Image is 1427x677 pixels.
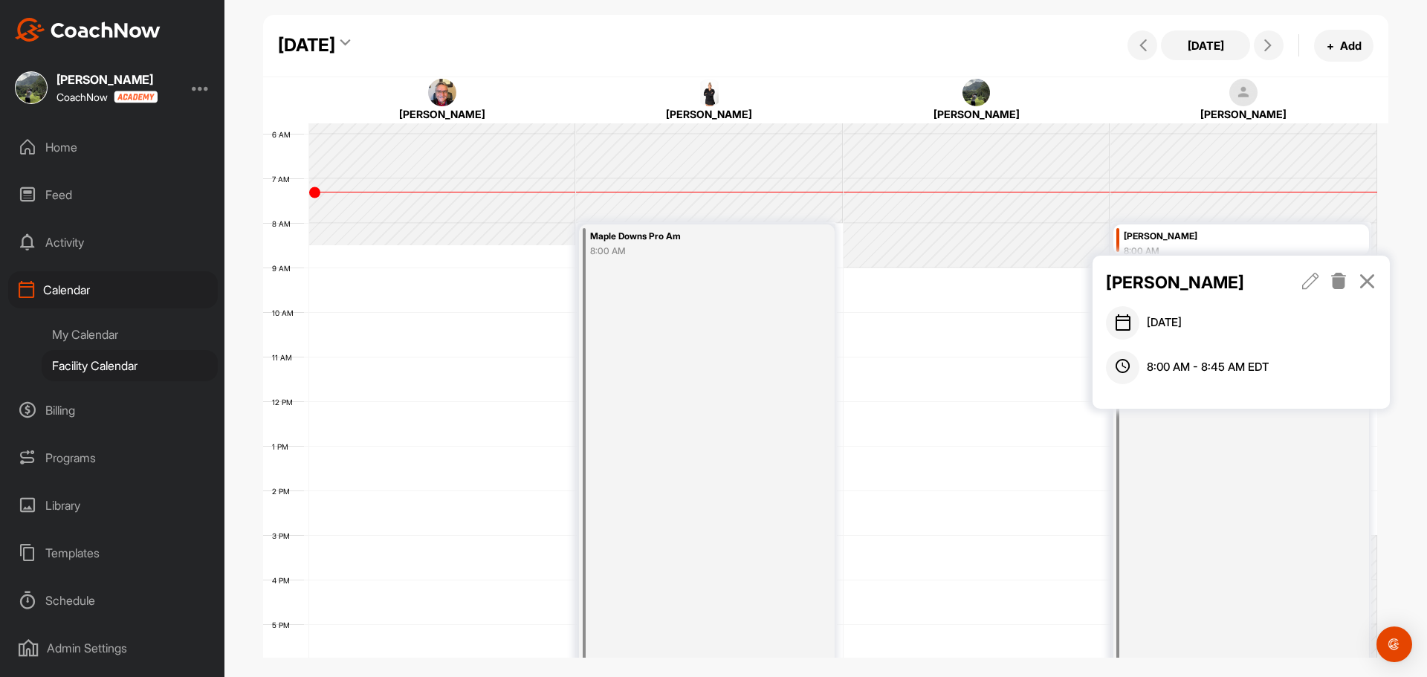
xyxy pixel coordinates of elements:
div: My Calendar [42,319,218,350]
div: 6 AM [263,130,305,139]
div: Schedule [8,582,218,619]
img: square_default-ef6cabf814de5a2bf16c804365e32c732080f9872bdf737d349900a9daf73cf9.png [1229,79,1258,107]
div: Templates [8,534,218,571]
span: 8:00 AM - 8:45 AM EDT [1147,359,1269,376]
span: [DATE] [1147,314,1182,331]
div: 11 AM [263,353,307,362]
div: [PERSON_NAME] [598,106,821,122]
div: 8:00 AM [1124,244,1323,258]
div: [PERSON_NAME] [1133,106,1355,122]
div: Library [8,487,218,524]
div: CoachNow [56,91,158,103]
div: 8:00 AM [590,244,789,258]
div: [PERSON_NAME] [1124,228,1323,245]
div: [PERSON_NAME] [331,106,554,122]
div: Calendar [8,271,218,308]
div: 10 AM [263,308,308,317]
div: 7 AM [263,175,305,184]
div: 3 PM [263,531,305,540]
div: Open Intercom Messenger [1376,626,1412,662]
div: [PERSON_NAME] [56,74,158,85]
img: square_3181bc1b29b8c33c139cdcd77bcaf626.jpg [15,71,48,104]
div: Home [8,129,218,166]
div: [PERSON_NAME] [865,106,1087,122]
div: Activity [8,224,218,261]
button: [DATE] [1161,30,1250,60]
div: [DATE] [278,32,335,59]
img: CoachNow acadmey [114,91,158,103]
div: Billing [8,392,218,429]
div: 8 AM [263,219,305,228]
div: 2 PM [263,487,305,496]
img: square_3181bc1b29b8c33c139cdcd77bcaf626.jpg [962,79,991,107]
div: Feed [8,176,218,213]
div: 9 AM [263,264,305,273]
img: square_7ee835a2650ae451ce6ad85be302c7a3.jpg [696,79,724,107]
p: [PERSON_NAME] [1106,270,1273,295]
div: 5 PM [263,621,305,629]
div: Programs [8,439,218,476]
span: + [1327,38,1334,54]
div: Admin Settings [8,629,218,667]
div: 1 PM [263,442,303,451]
div: Maple Downs Pro Am [590,228,789,245]
div: 4 PM [263,576,305,585]
div: Facility Calendar [42,350,218,381]
img: square_519f55ad9c2cbfefa154b9b1ed929c7b.jpg [428,79,456,107]
button: +Add [1314,30,1373,62]
img: CoachNow [15,18,161,42]
div: 12 PM [263,398,308,406]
